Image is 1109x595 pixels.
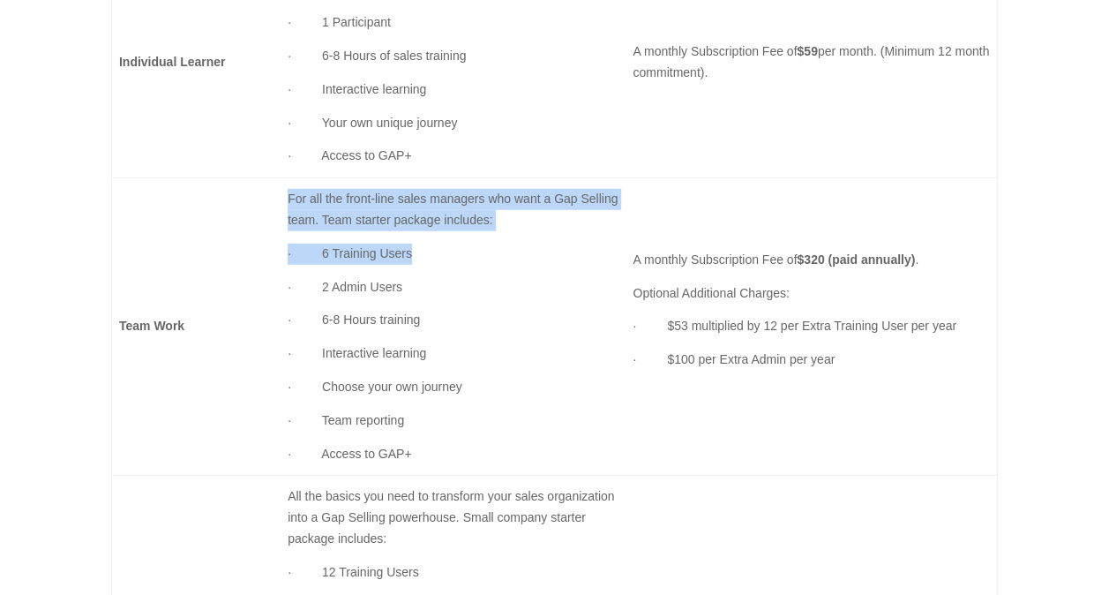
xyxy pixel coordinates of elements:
[288,244,618,277] p: · 6 Training Users
[288,277,618,311] p: · 2 Admin Users
[288,410,618,444] p: · Team reporting
[633,350,990,383] p: · $100 per Extra Admin per year
[288,310,618,343] p: · 6-8 Hours training
[797,252,915,267] strong: $320 (paid annually)
[288,486,618,561] p: All the basics you need to transform your sales organization into a Gap Selling powerhouse. Small...
[633,316,990,350] p: · $53 multiplied by 12 per Extra Training User per year
[288,79,618,113] p: · Interactive learning
[288,46,618,79] p: · 6-8 Hours of sales training
[797,44,817,58] strong: $59
[288,12,618,46] p: · 1 Participant
[288,444,618,465] p: · Access to GAP+
[119,319,184,333] strong: Team Work
[288,146,618,167] p: · Access to GAP+
[288,189,618,244] p: For all the front-line sales managers who want a Gap Selling team. Team starter package includes:
[288,377,618,410] p: · Choose your own journey
[633,41,990,84] p: A monthly Subscription Fee of per month. (Minimum 12 month commitment).
[288,113,618,147] p: · Your own unique journey
[119,55,226,69] strong: Individual Learner
[288,343,618,377] p: · Interactive learning
[633,250,990,283] p: A monthly Subscription Fee of .
[633,283,990,317] p: Optional Additional Charges:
